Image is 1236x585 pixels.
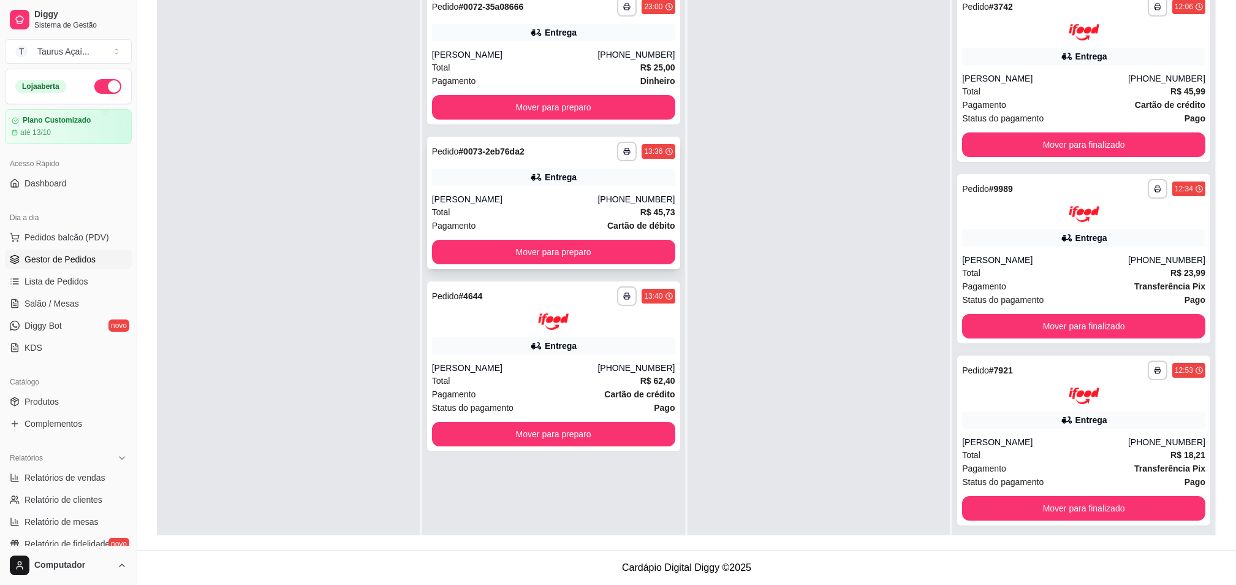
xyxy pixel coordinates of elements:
[962,293,1044,307] span: Status do pagamento
[1069,388,1099,404] img: ifood
[644,147,662,156] div: 13:36
[432,240,675,264] button: Mover para preparo
[962,462,1006,475] span: Pagamento
[10,453,43,463] span: Relatórios
[1170,86,1205,96] strong: R$ 45,99
[37,45,89,58] div: Taurus Açaí ...
[5,392,132,411] a: Produtos
[5,208,132,227] div: Dia a dia
[23,116,91,125] article: Plano Customizado
[432,2,459,12] span: Pedido
[1128,72,1205,85] div: [PHONE_NUMBER]
[989,2,1013,12] strong: # 3742
[604,389,675,399] strong: Cartão de crédito
[962,266,980,280] span: Total
[1128,254,1205,266] div: [PHONE_NUMBER]
[640,63,675,72] strong: R$ 25,00
[25,538,110,550] span: Relatório de fidelidade
[432,374,450,388] span: Total
[545,171,577,183] div: Entrega
[432,422,675,446] button: Mover para preparo
[432,147,459,156] span: Pedido
[962,496,1205,521] button: Mover para finalizado
[1069,206,1099,223] img: ifood
[1075,232,1107,244] div: Entrega
[5,154,132,174] div: Acesso Rápido
[640,76,675,86] strong: Dinheiro
[962,475,1044,489] span: Status do pagamento
[5,272,132,291] a: Lista de Pedidos
[432,95,675,120] button: Mover para preparo
[25,472,105,484] span: Relatórios de vendas
[432,401,514,415] span: Status do pagamento
[432,48,598,61] div: [PERSON_NAME]
[962,85,980,98] span: Total
[1175,2,1193,12] div: 12:06
[1075,50,1107,63] div: Entrega
[962,365,989,375] span: Pedido
[25,342,42,354] span: KDS
[137,550,1236,585] footer: Cardápio Digital Diggy © 2025
[640,207,675,217] strong: R$ 45,73
[5,39,132,64] button: Select a team
[432,205,450,219] span: Total
[545,26,577,39] div: Entrega
[644,2,662,12] div: 23:00
[654,403,675,413] strong: Pago
[962,254,1128,266] div: [PERSON_NAME]
[5,250,132,269] a: Gestor de Pedidos
[962,314,1205,338] button: Mover para finalizado
[989,365,1013,375] strong: # 7921
[1170,450,1205,460] strong: R$ 18,21
[989,184,1013,194] strong: # 9989
[5,109,132,144] a: Plano Customizadoaté 13/10
[1185,477,1205,487] strong: Pago
[25,319,62,332] span: Diggy Bot
[20,128,51,137] article: até 13/10
[962,132,1205,157] button: Mover para finalizado
[1135,100,1205,110] strong: Cartão de crédito
[15,80,66,93] div: Loja aberta
[597,193,675,205] div: [PHONE_NUMBER]
[25,396,59,408] span: Produtos
[34,20,127,30] span: Sistema de Gestão
[432,219,476,232] span: Pagamento
[1128,436,1205,448] div: [PHONE_NUMBER]
[25,231,109,243] span: Pedidos balcão (PDV)
[34,9,127,20] span: Diggy
[5,294,132,313] a: Salão / Mesas
[34,560,112,571] span: Computador
[5,316,132,335] a: Diggy Botnovo
[5,338,132,357] a: KDS
[5,227,132,247] button: Pedidos balcão (PDV)
[1175,365,1193,375] div: 12:53
[25,494,102,506] span: Relatório de clientes
[1069,24,1099,40] img: ifood
[5,490,132,510] a: Relatório de clientes
[432,61,450,74] span: Total
[597,48,675,61] div: [PHONE_NUMBER]
[1175,184,1193,194] div: 12:34
[538,313,569,330] img: ifood
[432,362,598,374] div: [PERSON_NAME]
[1185,295,1205,305] strong: Pago
[25,275,88,288] span: Lista de Pedidos
[25,418,82,430] span: Complementos
[1185,113,1205,123] strong: Pago
[962,112,1044,125] span: Status do pagamento
[644,291,662,301] div: 13:40
[5,534,132,554] a: Relatório de fidelidadenovo
[962,436,1128,448] div: [PERSON_NAME]
[962,280,1006,293] span: Pagamento
[5,512,132,532] a: Relatório de mesas
[962,72,1128,85] div: [PERSON_NAME]
[432,388,476,401] span: Pagamento
[5,372,132,392] div: Catálogo
[1134,281,1205,291] strong: Transferência Pix
[962,448,980,462] span: Total
[25,297,79,310] span: Salão / Mesas
[962,98,1006,112] span: Pagamento
[432,291,459,301] span: Pedido
[5,551,132,580] button: Computador
[94,79,121,94] button: Alterar Status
